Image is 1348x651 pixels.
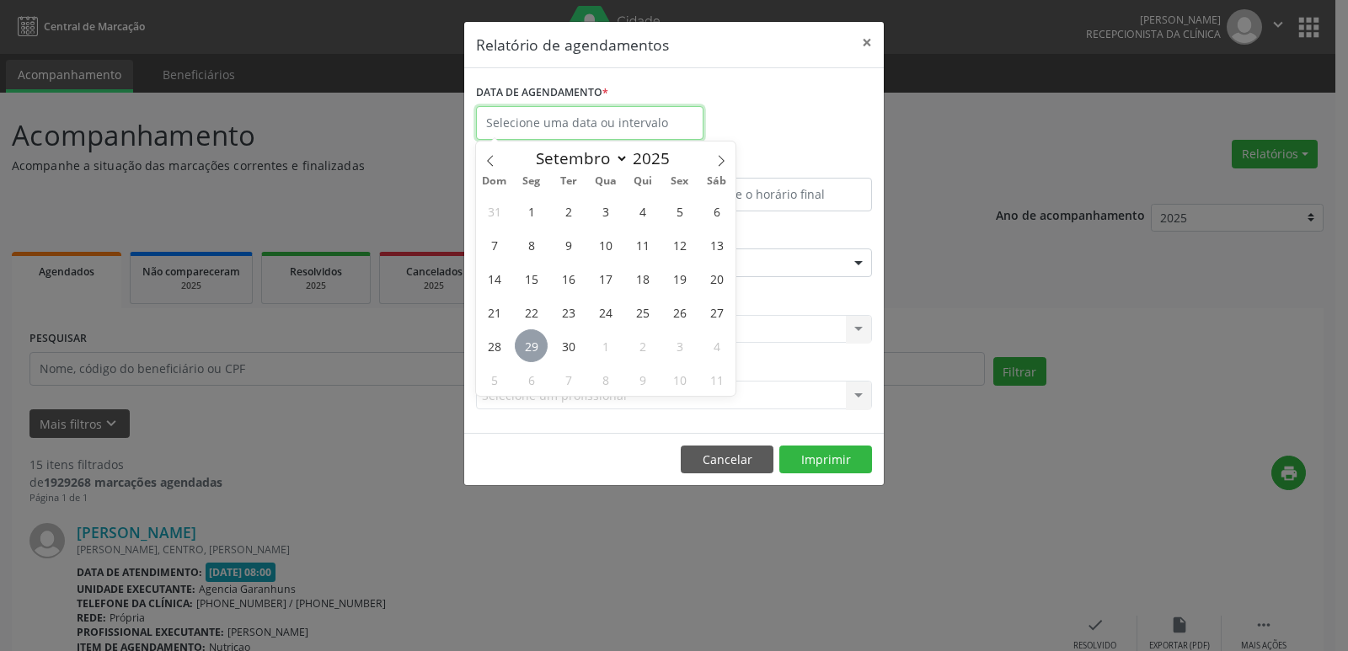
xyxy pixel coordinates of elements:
[476,80,608,106] label: DATA DE AGENDAMENTO
[700,228,733,261] span: Setembro 13, 2025
[589,296,622,328] span: Setembro 24, 2025
[515,195,548,227] span: Setembro 1, 2025
[700,296,733,328] span: Setembro 27, 2025
[478,329,511,362] span: Setembro 28, 2025
[552,363,585,396] span: Outubro 7, 2025
[700,195,733,227] span: Setembro 6, 2025
[850,22,884,63] button: Close
[513,176,550,187] span: Seg
[698,176,736,187] span: Sáb
[478,363,511,396] span: Outubro 5, 2025
[663,262,696,295] span: Setembro 19, 2025
[589,329,622,362] span: Outubro 1, 2025
[515,329,548,362] span: Setembro 29, 2025
[478,195,511,227] span: Agosto 31, 2025
[476,34,669,56] h5: Relatório de agendamentos
[629,147,684,169] input: Year
[700,262,733,295] span: Setembro 20, 2025
[626,195,659,227] span: Setembro 4, 2025
[552,296,585,328] span: Setembro 23, 2025
[478,296,511,328] span: Setembro 21, 2025
[779,446,872,474] button: Imprimir
[589,262,622,295] span: Setembro 17, 2025
[626,329,659,362] span: Outubro 2, 2025
[478,262,511,295] span: Setembro 14, 2025
[663,363,696,396] span: Outubro 10, 2025
[626,296,659,328] span: Setembro 25, 2025
[476,106,703,140] input: Selecione uma data ou intervalo
[550,176,587,187] span: Ter
[552,329,585,362] span: Setembro 30, 2025
[678,152,872,178] label: ATÉ
[589,228,622,261] span: Setembro 10, 2025
[624,176,661,187] span: Qui
[589,195,622,227] span: Setembro 3, 2025
[478,228,511,261] span: Setembro 7, 2025
[663,329,696,362] span: Outubro 3, 2025
[476,176,513,187] span: Dom
[626,262,659,295] span: Setembro 18, 2025
[661,176,698,187] span: Sex
[552,262,585,295] span: Setembro 16, 2025
[589,363,622,396] span: Outubro 8, 2025
[700,363,733,396] span: Outubro 11, 2025
[626,363,659,396] span: Outubro 9, 2025
[681,446,773,474] button: Cancelar
[515,228,548,261] span: Setembro 8, 2025
[663,228,696,261] span: Setembro 12, 2025
[626,228,659,261] span: Setembro 11, 2025
[552,195,585,227] span: Setembro 2, 2025
[515,363,548,396] span: Outubro 6, 2025
[552,228,585,261] span: Setembro 9, 2025
[515,296,548,328] span: Setembro 22, 2025
[527,147,629,170] select: Month
[515,262,548,295] span: Setembro 15, 2025
[700,329,733,362] span: Outubro 4, 2025
[678,178,872,211] input: Selecione o horário final
[663,296,696,328] span: Setembro 26, 2025
[663,195,696,227] span: Setembro 5, 2025
[587,176,624,187] span: Qua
